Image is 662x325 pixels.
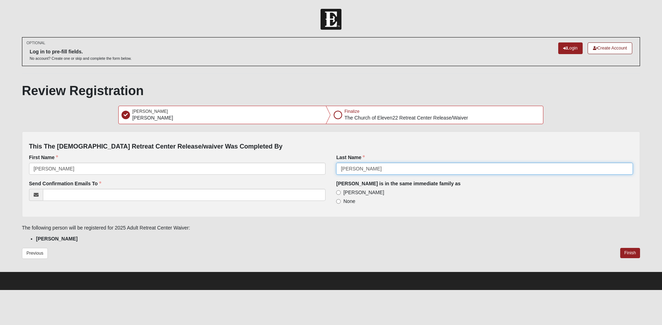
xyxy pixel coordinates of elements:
[343,190,384,195] span: [PERSON_NAME]
[27,40,45,46] small: OPTIONAL
[321,9,341,30] img: Church of Eleven22 Logo
[343,198,355,204] span: None
[344,109,359,114] span: Finalize
[29,154,58,161] label: First Name
[336,180,460,187] label: [PERSON_NAME] is in the same immediate family as
[29,180,101,187] label: Send Confirmation Emails To
[336,199,341,204] input: None
[30,56,132,61] p: No account? Create one or skip and complete the form below.
[132,109,168,114] span: [PERSON_NAME]
[132,114,173,122] p: [PERSON_NAME]
[22,248,48,259] button: Previous
[22,83,640,98] h1: Review Registration
[344,114,468,122] p: The Church of Eleven22 Retreat Center Release/Waiver
[558,42,583,54] a: Login
[336,154,365,161] label: Last Name
[588,42,633,54] a: Create Account
[29,143,633,151] h4: This The [DEMOGRAPHIC_DATA] Retreat Center Release/waiver Was Completed By
[36,236,78,242] strong: [PERSON_NAME]
[22,224,640,232] p: The following person will be registered for 2025 Adult Retreat Center Waiver:
[620,248,640,258] button: Finish
[336,190,341,195] input: [PERSON_NAME]
[30,49,132,55] h6: Log in to pre-fill fields.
